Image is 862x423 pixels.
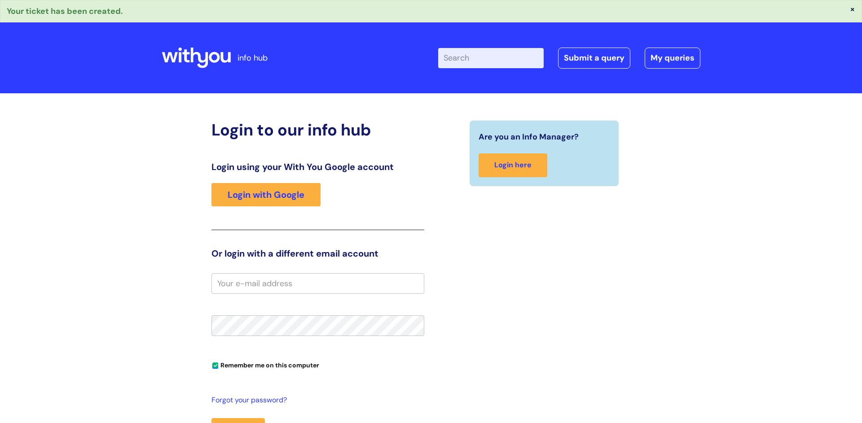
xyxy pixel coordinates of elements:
input: Your e-mail address [211,273,424,294]
label: Remember me on this computer [211,359,319,369]
button: × [850,5,855,13]
a: Forgot your password? [211,394,420,407]
h3: Or login with a different email account [211,248,424,259]
span: Are you an Info Manager? [479,130,579,144]
h3: Login using your With You Google account [211,161,424,172]
a: Submit a query [558,48,630,68]
a: Login with Google [211,183,321,206]
h2: Login to our info hub [211,120,424,140]
a: Login here [479,153,547,177]
input: Search [438,48,544,68]
a: My queries [645,48,700,68]
input: Remember me on this computer [212,363,218,369]
div: You can uncheck this option if you're logging in from a shared device [211,358,424,372]
p: info hub [237,51,268,65]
